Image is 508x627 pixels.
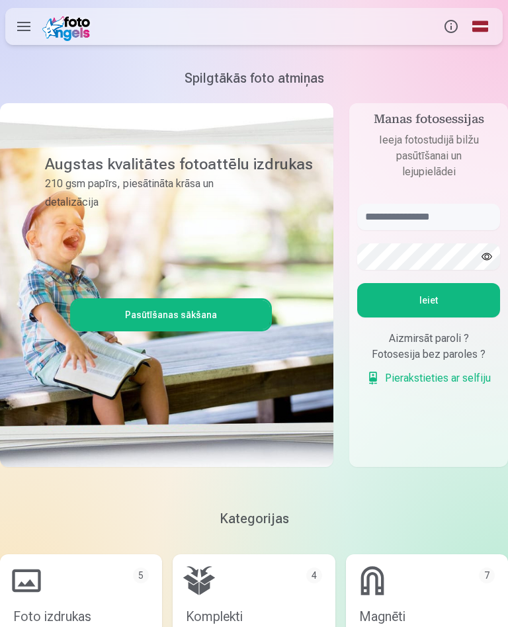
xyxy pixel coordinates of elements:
div: Fotosesija bez paroles ? [357,347,500,362]
a: Pierakstieties ar selfiju [366,370,491,386]
p: 210 gsm papīrs, piesātināta krāsa un detalizācija [45,175,262,212]
a: Global [466,8,495,45]
button: Info [437,8,466,45]
div: 7 [479,567,495,583]
button: Ieiet [357,283,500,317]
div: Aizmirsāt paroli ? [357,331,500,347]
h3: Augstas kvalitātes fotoattēlu izdrukas [45,153,262,175]
h4: Manas fotosessijas [357,111,500,132]
div: 4 [306,567,322,583]
a: Pasūtīšanas sākšana [72,300,270,329]
div: 5 [133,567,149,583]
img: /fa1 [42,12,95,41]
p: Ieeja fotostudijā bilžu pasūtīšanai un lejupielādei [357,132,500,180]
